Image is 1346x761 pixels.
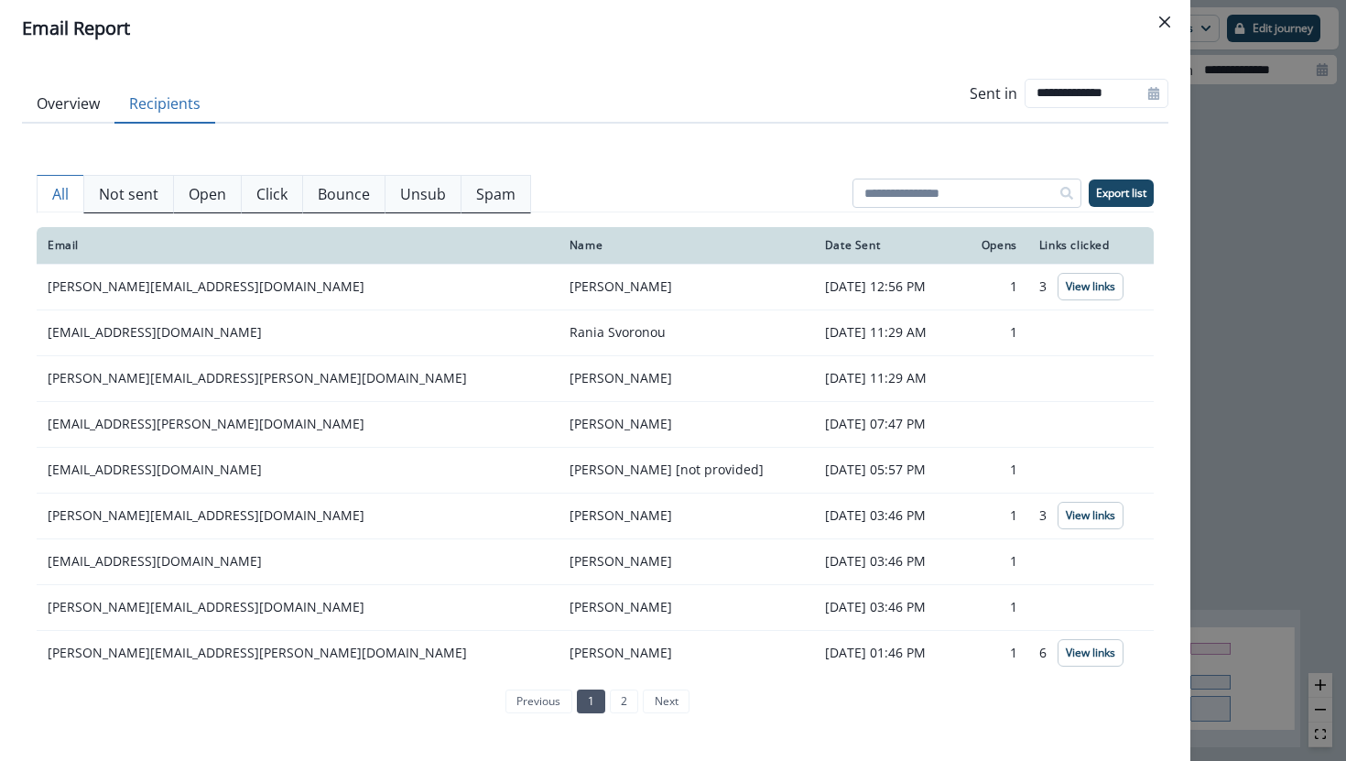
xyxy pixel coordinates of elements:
td: [EMAIL_ADDRESS][DOMAIN_NAME] [37,310,559,355]
div: Links clicked [1039,238,1143,253]
td: [PERSON_NAME] [559,493,814,538]
td: [PERSON_NAME] [559,630,814,676]
p: View links [1066,647,1115,659]
p: Unsub [400,183,446,205]
a: Page 1 is your current page [577,690,605,713]
td: [EMAIL_ADDRESS][PERSON_NAME][DOMAIN_NAME] [37,401,559,447]
p: [DATE] 11:29 AM [825,323,950,342]
p: All [52,183,69,205]
p: [DATE] 01:46 PM [825,644,950,662]
p: [DATE] 03:46 PM [825,598,950,616]
td: 1 [960,630,1027,676]
div: Email Report [22,15,1168,42]
p: [DATE] 03:46 PM [825,552,950,571]
td: 1 [960,310,1027,355]
p: [DATE] 03:46 PM [825,506,950,525]
td: [PERSON_NAME][EMAIL_ADDRESS][PERSON_NAME][DOMAIN_NAME] [37,355,559,401]
td: [PERSON_NAME][EMAIL_ADDRESS][DOMAIN_NAME] [37,264,559,310]
div: Name [570,238,803,253]
a: Page 2 [610,690,638,713]
ul: Pagination [501,690,689,713]
div: Opens [971,238,1016,253]
td: [PERSON_NAME] [559,401,814,447]
td: 1 [960,538,1027,584]
td: [PERSON_NAME] [not provided] [559,447,814,493]
button: View links [1058,273,1123,300]
td: 1 [960,493,1027,538]
p: [DATE] 05:57 PM [825,461,950,479]
td: [PERSON_NAME] [559,355,814,401]
a: Next page [643,690,689,713]
td: [PERSON_NAME][EMAIL_ADDRESS][DOMAIN_NAME] [37,584,559,630]
td: 1 [960,447,1027,493]
td: [PERSON_NAME] [559,538,814,584]
td: [EMAIL_ADDRESS][DOMAIN_NAME] [37,447,559,493]
td: 1 [960,264,1027,310]
td: [PERSON_NAME][EMAIL_ADDRESS][PERSON_NAME][DOMAIN_NAME] [37,630,559,676]
p: [DATE] 12:56 PM [825,277,950,296]
p: View links [1066,280,1115,293]
td: 1 [960,584,1027,630]
button: View links [1058,502,1123,529]
div: 6 [1039,639,1143,667]
p: Click [256,183,288,205]
p: [DATE] 07:47 PM [825,415,950,433]
button: View links [1058,639,1123,667]
button: Recipients [114,85,215,124]
p: Export list [1096,187,1146,200]
div: Email [48,238,548,253]
p: Sent in [970,82,1017,104]
p: View links [1066,509,1115,522]
button: Close [1150,7,1179,37]
p: Not sent [99,183,158,205]
button: Overview [22,85,114,124]
p: [DATE] 11:29 AM [825,369,950,387]
td: [PERSON_NAME] [559,264,814,310]
div: 3 [1039,273,1143,300]
td: [PERSON_NAME][EMAIL_ADDRESS][DOMAIN_NAME] [37,493,559,538]
p: Spam [476,183,516,205]
td: [PERSON_NAME] [559,584,814,630]
td: [EMAIL_ADDRESS][DOMAIN_NAME] [37,538,559,584]
button: Export list [1089,179,1154,207]
td: Rania Svoronou [559,310,814,355]
div: 3 [1039,502,1143,529]
div: Date Sent [825,238,950,253]
p: Open [189,183,226,205]
p: Bounce [318,183,370,205]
